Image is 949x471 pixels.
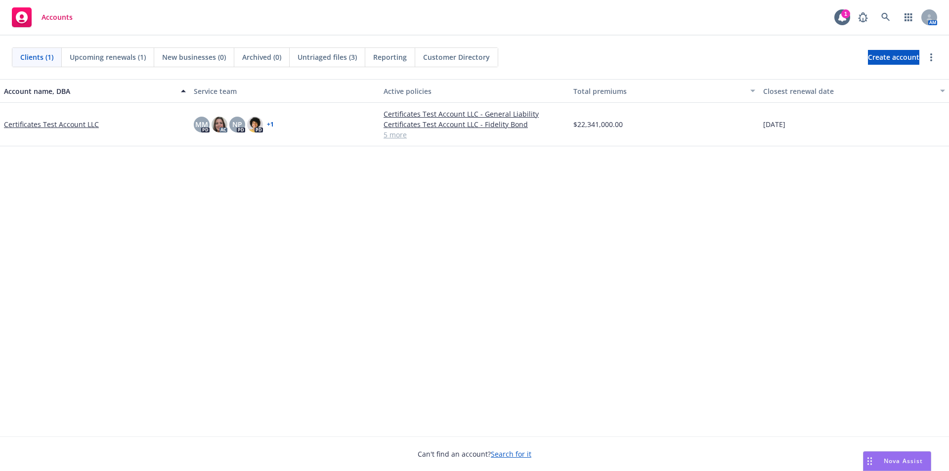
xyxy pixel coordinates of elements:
span: MM [195,119,208,129]
span: Can't find an account? [418,449,531,459]
button: Service team [190,79,380,103]
a: more [925,51,937,63]
a: Certificates Test Account LLC [4,119,99,129]
a: Report a Bug [853,7,873,27]
span: [DATE] [763,119,785,129]
a: Certificates Test Account LLC - Fidelity Bond [384,119,565,129]
a: Search [876,7,896,27]
span: Customer Directory [423,52,490,62]
div: Drag to move [863,452,876,471]
span: NP [232,119,242,129]
span: Reporting [373,52,407,62]
img: photo [212,117,227,132]
a: Certificates Test Account LLC - General Liability [384,109,565,119]
button: Active policies [380,79,569,103]
button: Closest renewal date [759,79,949,103]
span: Nova Assist [884,457,923,465]
span: Upcoming renewals (1) [70,52,146,62]
div: Account name, DBA [4,86,175,96]
div: Service team [194,86,376,96]
div: Active policies [384,86,565,96]
a: + 1 [267,122,274,128]
a: Search for it [491,449,531,459]
a: Accounts [8,3,77,31]
a: Switch app [899,7,918,27]
span: Create account [868,48,919,67]
button: Nova Assist [863,451,931,471]
span: New businesses (0) [162,52,226,62]
div: 1 [841,9,850,18]
button: Total premiums [569,79,759,103]
div: Total premiums [573,86,744,96]
span: Accounts [42,13,73,21]
span: $22,341,000.00 [573,119,623,129]
span: Clients (1) [20,52,53,62]
span: Untriaged files (3) [298,52,357,62]
span: Archived (0) [242,52,281,62]
a: Create account [868,50,919,65]
div: Closest renewal date [763,86,934,96]
img: photo [247,117,263,132]
a: 5 more [384,129,565,140]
